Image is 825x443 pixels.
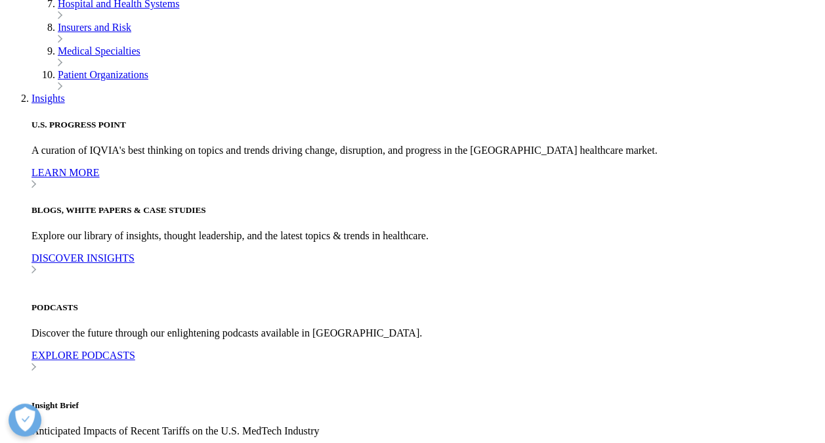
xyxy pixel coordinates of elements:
a: Medical Specialties [58,45,140,57]
h5: U.S. PROGRESS POINT [32,120,820,130]
a: DISCOVER INSIGHTS [32,252,820,276]
h5: BLOGS, WHITE PAPERS & CASE STUDIES [32,205,820,216]
button: Open Preferences [9,404,41,436]
p: A curation of IQVIA's best thinking on topics and trends driving change, disruption, and progress... [32,145,820,156]
a: Patient Organizations [58,69,148,80]
p: Anticipated Impacts of Recent Tariffs on the U.S. MedTech Industry [32,425,820,437]
h5: Insight Brief [32,400,820,411]
a: EXPLORE PODCASTS [32,350,820,373]
p: Explore our library of insights, thought leadership, and the latest topics & trends in healthcare. [32,230,820,242]
a: LEARN MORE [32,167,820,191]
p: Discover the future through our enlightening podcasts available in [GEOGRAPHIC_DATA]. [32,327,820,339]
a: Insights [32,93,65,104]
h5: PODCASTS [32,302,820,313]
a: Insurers and Risk [58,22,131,33]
